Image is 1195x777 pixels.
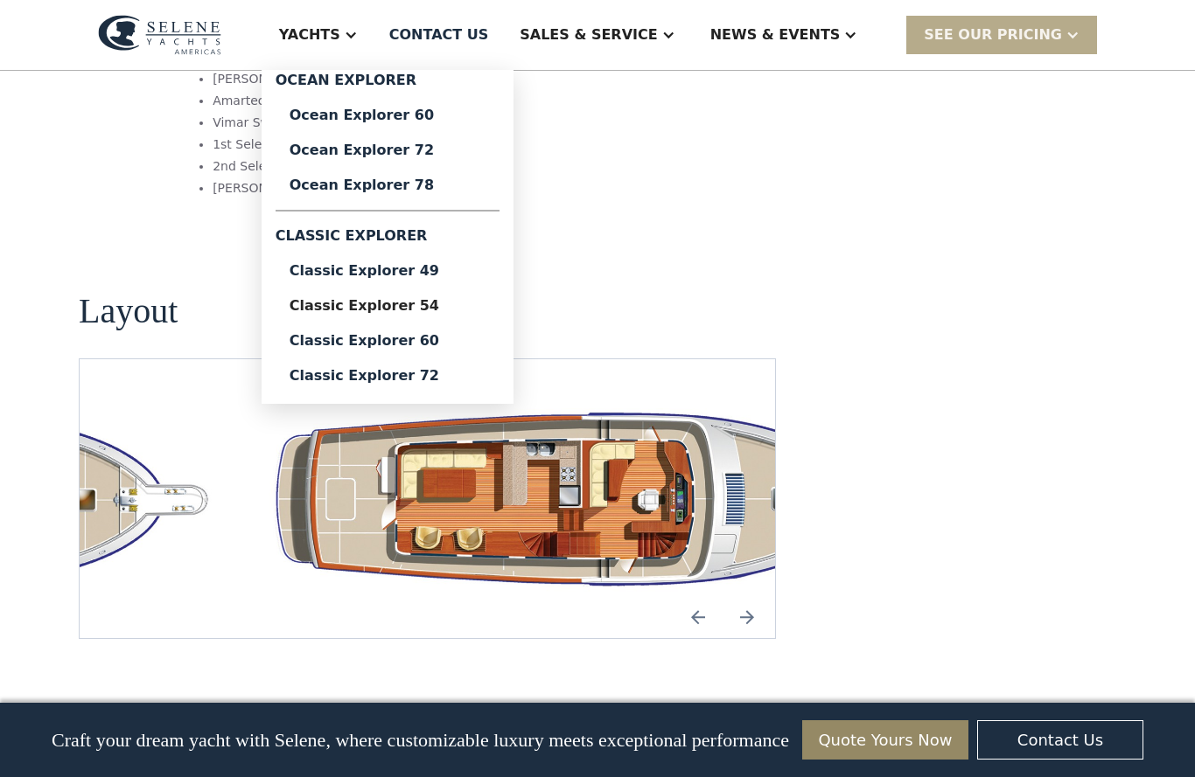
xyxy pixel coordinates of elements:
img: logo [98,15,221,55]
div: Ocean Explorer [276,70,500,98]
div: Classic Explorer 49 [290,264,486,278]
div: Classic Explorer 60 [290,334,486,348]
div: Classic Explorer 72 [290,369,486,383]
a: Classic Explorer 72 [276,358,500,393]
a: Ocean Explorer 60 [276,98,500,133]
li: 1st Selene Teak Ladder Back Helm Chair on F/B [213,135,663,154]
div: SEE Our Pricing [924,24,1062,45]
a: Classic Explorer 49 [276,253,500,288]
a: Quote Yours Now [802,720,968,760]
span: Reply STOP to unsubscribe at any time. [4,730,241,759]
div: 2 / 7 [262,401,929,595]
a: Ocean Explorer 78 [276,168,500,203]
div: Classic Explorer 54 [290,299,486,313]
p: Craft your dream yacht with Selene, where customizable luxury meets exceptional performance [52,729,789,752]
input: Yes, I’d like to receive SMS updates.Reply STOP to unsubscribe at any time. [4,726,18,740]
a: Previous slide [677,596,719,638]
div: Contact US [389,24,489,45]
a: open lightbox [262,401,929,595]
div: Yachts [279,24,340,45]
div: Ocean Explorer 78 [290,178,486,192]
a: Next slide [726,596,768,638]
nav: Yachts [262,70,514,404]
div: Ocean Explorer 60 [290,108,486,122]
div: News & EVENTS [710,24,841,45]
a: Contact Us [977,720,1143,760]
li: 2nd Selene Teak Ladder Back Helm Chair on F/B [213,157,663,176]
img: icon [726,596,768,638]
li: [PERSON_NAME] Cable Master [213,70,663,88]
div: Classic Explorer [276,219,500,253]
div: Ocean Explorer 72 [290,143,486,157]
div: Sales & Service [520,24,657,45]
img: icon [677,596,719,638]
li: Vimar Switch w/ Dimmer [213,114,663,132]
strong: Yes, I’d like to receive SMS updates. [23,730,213,743]
a: Classic Explorer 60 [276,323,500,358]
div: SEE Our Pricing [906,16,1097,53]
h2: Layout [79,292,178,330]
a: Ocean Explorer 72 [276,133,500,168]
li: Amartech Line Cutter on Shaft Amartech [213,92,663,110]
a: Classic Explorer 54 [276,288,500,323]
li: [PERSON_NAME] 5" Compasses, F/B & P/H [213,179,663,198]
span: Tick the box below to receive occasional updates, exclusive offers, and VIP access via text message. [2,614,253,660]
span: We respect your time - only the good stuff, never spam. [2,671,237,702]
